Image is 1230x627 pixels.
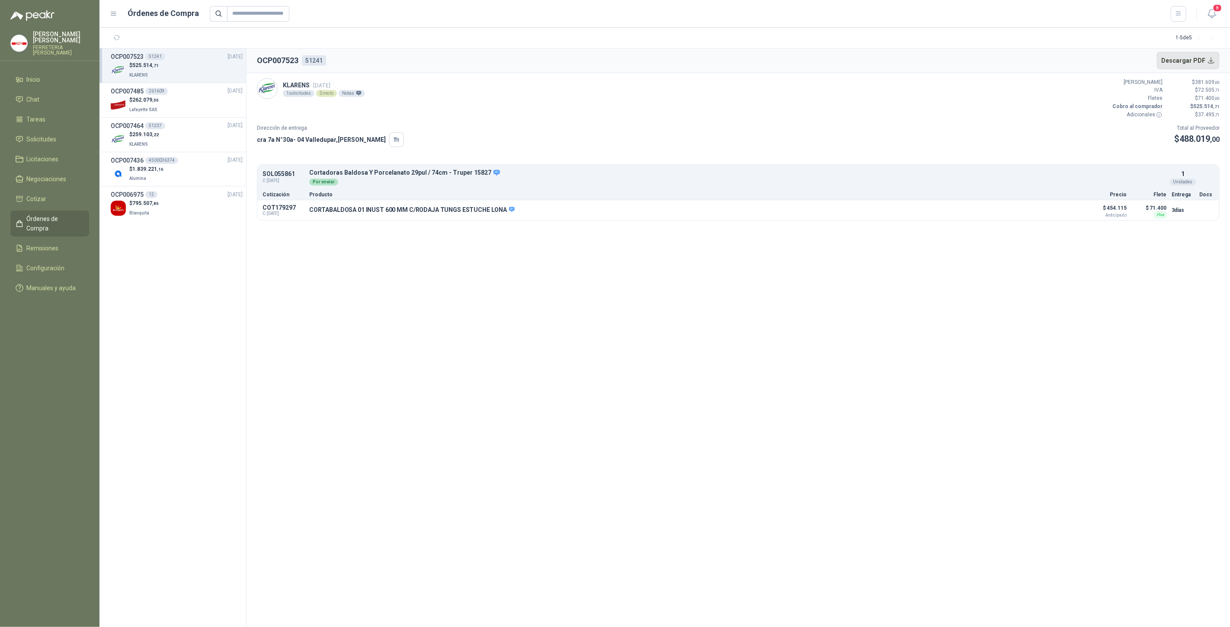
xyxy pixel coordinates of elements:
[27,214,81,233] span: Órdenes de Compra
[1154,211,1166,218] div: Flex
[10,191,89,207] a: Cotizar
[1214,96,1220,101] span: ,00
[313,82,330,89] span: [DATE]
[129,199,159,208] p: $
[227,156,243,164] span: [DATE]
[145,191,157,198] div: 12
[1111,78,1163,86] p: [PERSON_NAME]
[111,156,243,183] a: OCP0074364500036374[DATE] Company Logo$1.839.221,16Alumina
[132,200,159,206] span: 795.507
[27,243,59,253] span: Remisiones
[111,63,126,78] img: Company Logo
[1170,179,1196,186] div: Unidades
[152,132,159,137] span: ,22
[10,111,89,128] a: Tareas
[1204,6,1220,22] button: 8
[302,55,326,66] div: 51241
[10,91,89,108] a: Chat
[10,240,89,256] a: Remisiones
[339,90,365,97] div: Notas
[1132,192,1166,197] p: Flete
[1168,111,1220,119] p: $
[27,115,46,124] span: Tareas
[257,124,404,132] p: Dirección de entrega
[263,171,304,177] p: SOL055861
[27,263,65,273] span: Configuración
[129,176,146,181] span: Alumina
[132,131,159,138] span: 259.103
[27,75,41,84] span: Inicio
[1198,87,1220,93] span: 72.505
[1176,31,1220,45] div: 1 - 5 de 5
[1083,213,1127,218] span: Anticipado
[1168,94,1220,102] p: $
[1198,112,1220,118] span: 37.495
[309,169,1166,177] p: Cortadoras Baldosa Y Porcelanato 29pul / 74cm - Truper 15827
[10,131,89,147] a: Solicitudes
[128,7,199,19] h1: Órdenes de Compra
[1111,111,1163,119] p: Adicionales
[227,191,243,199] span: [DATE]
[1111,86,1163,94] p: IVA
[283,90,314,97] div: 1 solicitudes
[27,154,59,164] span: Licitaciones
[1198,95,1220,101] span: 71.400
[1172,205,1194,215] p: 3 días
[1179,134,1220,144] span: 488.019
[257,135,386,144] p: cra 7a N°30a- 04 Valledupar , [PERSON_NAME]
[309,179,338,186] div: Por enviar
[111,156,144,165] h3: OCP007436
[111,121,243,148] a: OCP00746451237[DATE] Company Logo$259.103,22KLARENS
[129,96,159,104] p: $
[111,97,126,112] img: Company Logo
[1199,192,1214,197] p: Docs
[309,192,1078,197] p: Producto
[10,71,89,88] a: Inicio
[145,122,165,129] div: 51237
[10,151,89,167] a: Licitaciones
[227,53,243,61] span: [DATE]
[10,260,89,276] a: Configuración
[33,45,89,55] p: FERRETERIA [PERSON_NAME]
[263,204,304,211] p: COT179297
[1111,94,1163,102] p: Fletes
[1213,104,1220,109] span: ,71
[132,62,159,68] span: 525.514
[129,73,148,77] span: KLARENS
[257,79,277,99] img: Company Logo
[1174,132,1220,146] p: $
[1195,79,1220,85] span: 381.609
[157,167,163,172] span: ,16
[111,190,144,199] h3: OCP006975
[145,157,178,164] div: 4500036374
[1210,135,1220,144] span: ,00
[111,121,144,131] h3: OCP007464
[263,192,304,197] p: Cotización
[227,87,243,95] span: [DATE]
[1193,103,1220,109] span: 525.514
[1181,169,1185,179] p: 1
[1132,203,1166,213] p: $ 71.400
[129,61,159,70] p: $
[263,177,304,184] span: C: [DATE]
[1083,203,1127,218] p: $ 454.115
[111,52,243,79] a: OCP00752351241[DATE] Company Logo$525.514,71KLARENS
[33,31,89,43] p: [PERSON_NAME] [PERSON_NAME]
[283,80,365,90] p: KLARENS
[111,132,126,147] img: Company Logo
[1168,86,1220,94] p: $
[132,97,159,103] span: 262.079
[10,10,54,21] img: Logo peakr
[145,53,165,60] div: 51241
[1111,102,1163,111] p: Cobro al comprador
[1214,80,1220,85] span: ,00
[111,86,243,114] a: OCP007485261609[DATE] Company Logo$262.079,06Lafayette SAS
[129,131,159,139] p: $
[11,35,27,51] img: Company Logo
[129,107,157,112] span: Lafayette SAS
[1213,4,1222,12] span: 8
[27,134,57,144] span: Solicitudes
[111,52,144,61] h3: OCP007523
[129,211,149,215] span: Blanquita
[227,122,243,130] span: [DATE]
